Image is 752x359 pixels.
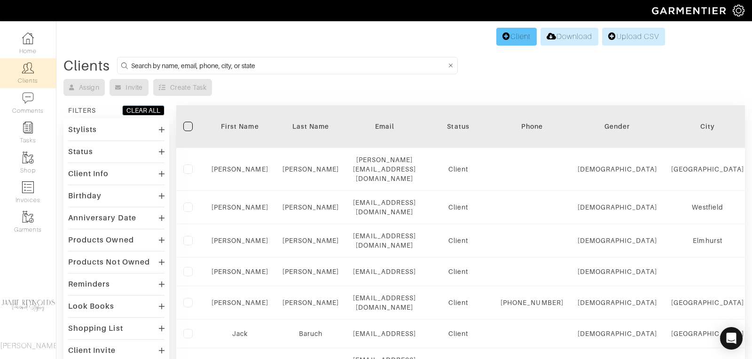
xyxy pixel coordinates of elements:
[671,329,744,338] div: [GEOGRAPHIC_DATA]
[501,122,564,131] div: Phone
[578,164,657,174] div: [DEMOGRAPHIC_DATA]
[68,106,96,115] div: FILTERS
[282,299,339,306] a: [PERSON_NAME]
[430,122,486,131] div: Status
[211,299,268,306] a: [PERSON_NAME]
[496,28,537,46] a: Client
[68,125,97,134] div: Stylists
[353,293,416,312] div: [EMAIL_ADDRESS][DOMAIN_NAME]
[68,302,115,311] div: Look Books
[68,280,110,289] div: Reminders
[22,181,34,193] img: orders-icon-0abe47150d42831381b5fb84f609e132dff9fe21cb692f30cb5eec754e2cba89.png
[353,231,416,250] div: [EMAIL_ADDRESS][DOMAIN_NAME]
[131,60,446,71] input: Search by name, email, phone, city, or state
[22,211,34,223] img: garments-icon-b7da505a4dc4fd61783c78ac3ca0ef83fa9d6f193b1c9dc38574b1d14d53ca28.png
[671,122,744,131] div: City
[671,236,744,245] div: Elmhurst
[211,237,268,244] a: [PERSON_NAME]
[22,122,34,133] img: reminder-icon-8004d30b9f0a5d33ae49ab947aed9ed385cf756f9e5892f1edd6e32f2345188e.png
[299,330,322,337] a: Baruch
[22,92,34,104] img: comment-icon-a0a6a9ef722e966f86d9cbdc48e553b5cf19dbc54f86b18d962a5391bc8f6eb6.png
[430,329,486,338] div: Client
[22,152,34,164] img: garments-icon-b7da505a4dc4fd61783c78ac3ca0ef83fa9d6f193b1c9dc38574b1d14d53ca28.png
[423,105,493,148] th: Toggle SortBy
[602,28,665,46] a: Upload CSV
[578,122,657,131] div: Gender
[430,164,486,174] div: Client
[720,327,743,350] div: Open Intercom Messenger
[232,330,248,337] a: Jack
[211,203,268,211] a: [PERSON_NAME]
[63,61,110,70] div: Clients
[578,267,657,276] div: [DEMOGRAPHIC_DATA]
[578,329,657,338] div: [DEMOGRAPHIC_DATA]
[353,329,416,338] div: [EMAIL_ADDRESS]
[68,324,123,333] div: Shopping List
[430,298,486,307] div: Client
[353,155,416,183] div: [PERSON_NAME][EMAIL_ADDRESS][DOMAIN_NAME]
[578,203,657,212] div: [DEMOGRAPHIC_DATA]
[211,165,268,173] a: [PERSON_NAME]
[68,213,136,223] div: Anniversary Date
[282,165,339,173] a: [PERSON_NAME]
[571,105,664,148] th: Toggle SortBy
[540,28,598,46] a: Download
[68,258,150,267] div: Products Not Owned
[275,105,346,148] th: Toggle SortBy
[282,268,339,275] a: [PERSON_NAME]
[22,32,34,44] img: dashboard-icon-dbcd8f5a0b271acd01030246c82b418ddd0df26cd7fceb0bd07c9910d44c42f6.png
[578,298,657,307] div: [DEMOGRAPHIC_DATA]
[671,203,744,212] div: Westfield
[578,236,657,245] div: [DEMOGRAPHIC_DATA]
[671,298,744,307] div: [GEOGRAPHIC_DATA]
[68,235,134,245] div: Products Owned
[211,268,268,275] a: [PERSON_NAME]
[430,236,486,245] div: Client
[122,105,164,116] button: CLEAR ALL
[353,198,416,217] div: [EMAIL_ADDRESS][DOMAIN_NAME]
[204,105,275,148] th: Toggle SortBy
[353,122,416,131] div: Email
[68,346,116,355] div: Client Invite
[353,267,416,276] div: [EMAIL_ADDRESS]
[647,2,733,19] img: garmentier-logo-header-white-b43fb05a5012e4ada735d5af1a66efaba907eab6374d6393d1fbf88cb4ef424d.png
[282,122,339,131] div: Last Name
[68,191,102,201] div: Birthday
[126,106,160,115] div: CLEAR ALL
[68,169,109,179] div: Client Info
[68,147,93,156] div: Status
[671,164,744,174] div: [GEOGRAPHIC_DATA]
[211,122,268,131] div: First Name
[501,298,564,307] div: [PHONE_NUMBER]
[733,5,744,16] img: gear-icon-white-bd11855cb880d31180b6d7d6211b90ccbf57a29d726f0c71d8c61bd08dd39cc2.png
[430,267,486,276] div: Client
[430,203,486,212] div: Client
[282,203,339,211] a: [PERSON_NAME]
[282,237,339,244] a: [PERSON_NAME]
[22,62,34,74] img: clients-icon-6bae9207a08558b7cb47a8932f037763ab4055f8c8b6bfacd5dc20c3e0201464.png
